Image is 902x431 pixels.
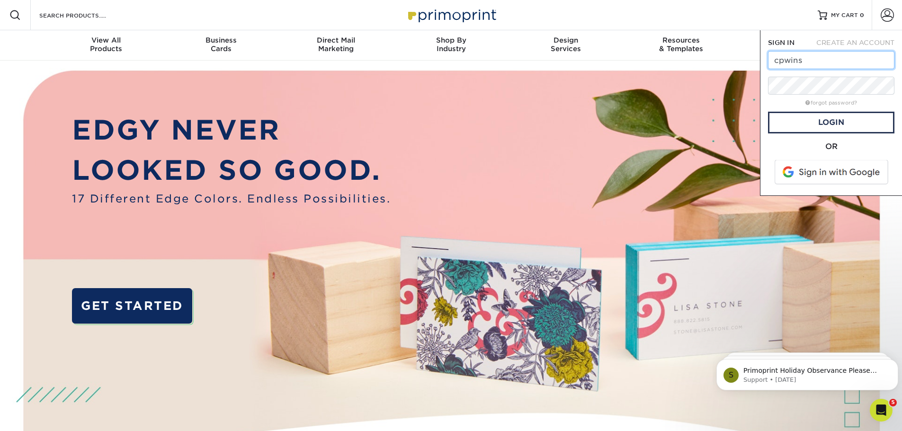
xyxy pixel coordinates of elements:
[739,36,854,44] span: Contact
[72,288,192,324] a: GET STARTED
[860,12,864,18] span: 0
[768,51,894,69] input: Email
[739,30,854,61] a: Contact& Support
[404,5,499,25] img: Primoprint
[393,36,509,53] div: Industry
[624,30,739,61] a: Resources& Templates
[278,30,393,61] a: Direct MailMarketing
[49,36,164,44] span: View All
[831,11,858,19] span: MY CART
[163,30,278,61] a: BusinessCards
[163,36,278,44] span: Business
[768,39,795,46] span: SIGN IN
[72,191,391,207] span: 17 Different Edge Colors. Endless Possibilities.
[2,402,80,428] iframe: Google Customer Reviews
[889,399,897,406] span: 5
[624,36,739,53] div: & Templates
[72,150,391,191] p: LOOKED SO GOOD.
[509,30,624,61] a: DesignServices
[393,30,509,61] a: Shop ByIndustry
[49,36,164,53] div: Products
[768,141,894,152] div: OR
[278,36,393,53] div: Marketing
[624,36,739,44] span: Resources
[72,110,391,150] p: EDGY NEVER
[713,339,902,405] iframe: Intercom notifications message
[163,36,278,53] div: Cards
[870,399,893,422] iframe: Intercom live chat
[739,36,854,53] div: & Support
[49,30,164,61] a: View AllProducts
[816,39,894,46] span: CREATE AN ACCOUNT
[509,36,624,44] span: Design
[805,100,857,106] a: forgot password?
[768,112,894,133] a: Login
[278,36,393,44] span: Direct Mail
[509,36,624,53] div: Services
[38,9,131,21] input: SEARCH PRODUCTS.....
[393,36,509,44] span: Shop By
